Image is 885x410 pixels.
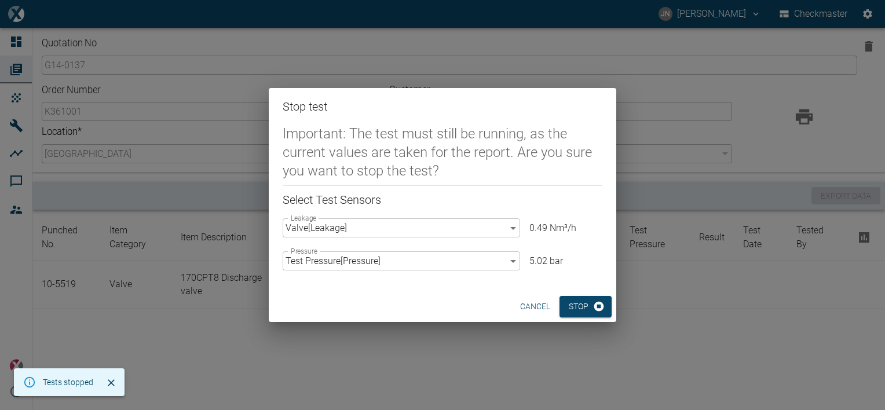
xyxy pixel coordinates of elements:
div: Tests stopped [43,372,93,393]
h5: Important: The test must still be running, as the current values are taken for the report. Are yo... [283,125,602,181]
label: Pressure [291,246,317,256]
button: Close [103,374,120,391]
p: 0.49 Nm³/h [529,221,602,235]
button: Stop [559,296,612,317]
h2: Stop test [269,88,616,125]
p: 5.02 bar [529,254,602,268]
div: Valve [ Leakage ] [283,218,520,237]
button: cancel [515,296,555,317]
h6: Select Test Sensors [283,191,602,209]
div: Test Pressure [ Pressure ] [283,251,520,270]
label: Leakage [291,213,316,223]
